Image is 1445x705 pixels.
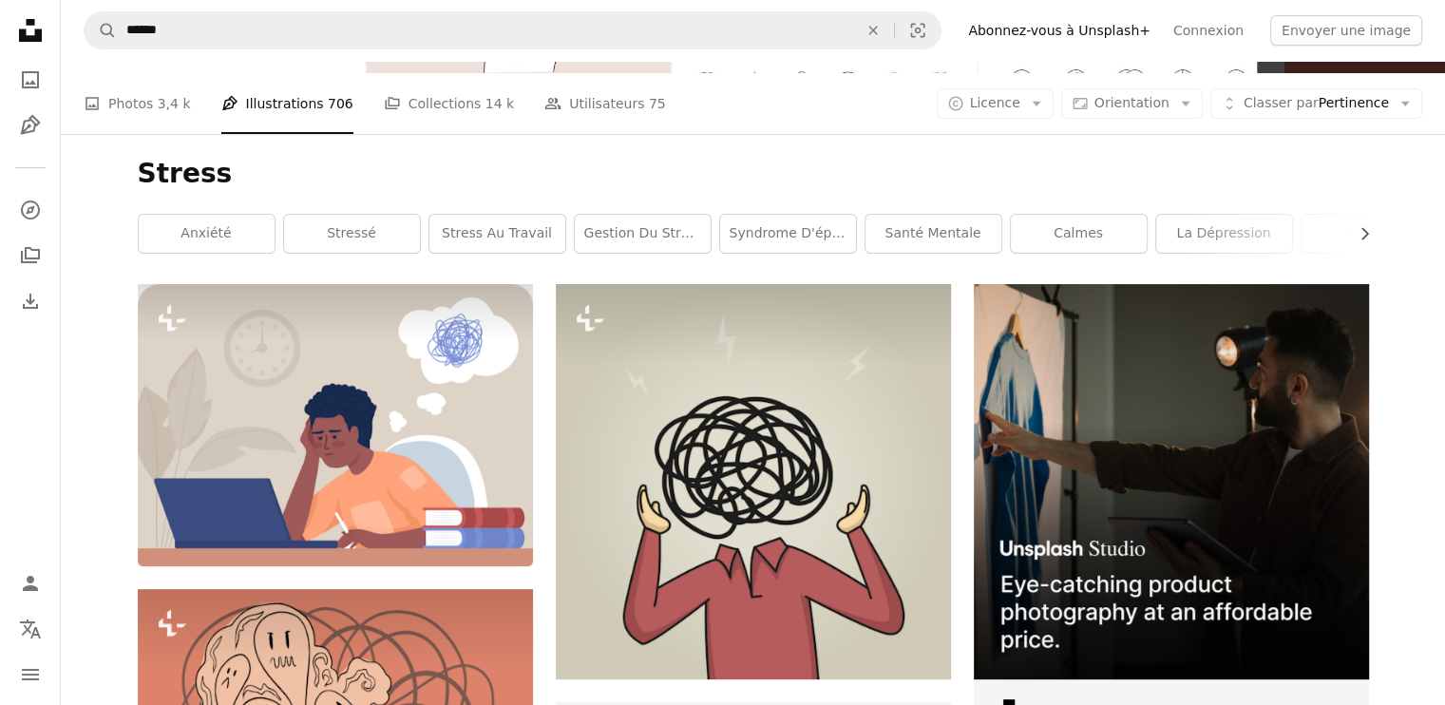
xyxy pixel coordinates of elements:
[1156,215,1292,253] a: la dépression
[649,93,666,114] span: 75
[11,106,49,144] a: Illustrations
[544,73,666,134] a: Utilisateurs 75
[1210,88,1422,119] button: Classer parPertinence
[429,215,565,253] a: Stress au travail
[384,73,514,134] a: Collections 14 k
[1270,15,1422,46] button: Envoyer une image
[937,88,1054,119] button: Licence
[138,416,533,433] a: Difficile de se concentrer sur le travail scolaire Illustration vectorielle 2D isolée. Lycéen ave...
[1347,215,1369,253] button: faire défiler la liste vers la droite
[1244,94,1389,113] span: Pertinence
[575,215,711,253] a: Gestion du stress
[11,237,49,275] a: Collections
[485,93,514,114] span: 14 k
[1162,15,1255,46] a: Connexion
[1011,215,1147,253] a: calmes
[865,215,1001,253] a: santé mentale
[138,157,1369,191] h1: Stress
[1302,215,1437,253] a: dormir
[11,564,49,602] a: Connexion / S’inscrire
[895,12,941,48] button: Recherche de visuels
[970,95,1020,110] span: Licence
[84,11,941,49] form: Rechercher des visuels sur tout le site
[138,284,533,566] img: Difficile de se concentrer sur le travail scolaire Illustration vectorielle 2D isolée. Lycéen ave...
[556,284,951,679] img: Une personne avec une touffe de cheveux emmêlés sur la tête
[158,93,191,114] span: 3,4 k
[1094,95,1169,110] span: Orientation
[84,73,191,134] a: Photos 3,4 k
[11,191,49,229] a: Explorer
[284,215,420,253] a: stressé
[11,656,49,694] button: Menu
[1061,88,1203,119] button: Orientation
[720,215,856,253] a: syndrome d'épuisement professionnel
[139,215,275,253] a: anxiété
[556,473,951,490] a: Une personne avec une touffe de cheveux emmêlés sur la tête
[11,282,49,320] a: Historique de téléchargement
[1244,95,1319,110] span: Classer par
[957,15,1162,46] a: Abonnez-vous à Unsplash+
[852,12,894,48] button: Effacer
[974,284,1369,679] img: file-1715714098234-25b8b4e9d8faimage
[85,12,117,48] button: Rechercher sur Unsplash
[11,610,49,648] button: Langue
[11,11,49,53] a: Accueil — Unsplash
[11,61,49,99] a: Photos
